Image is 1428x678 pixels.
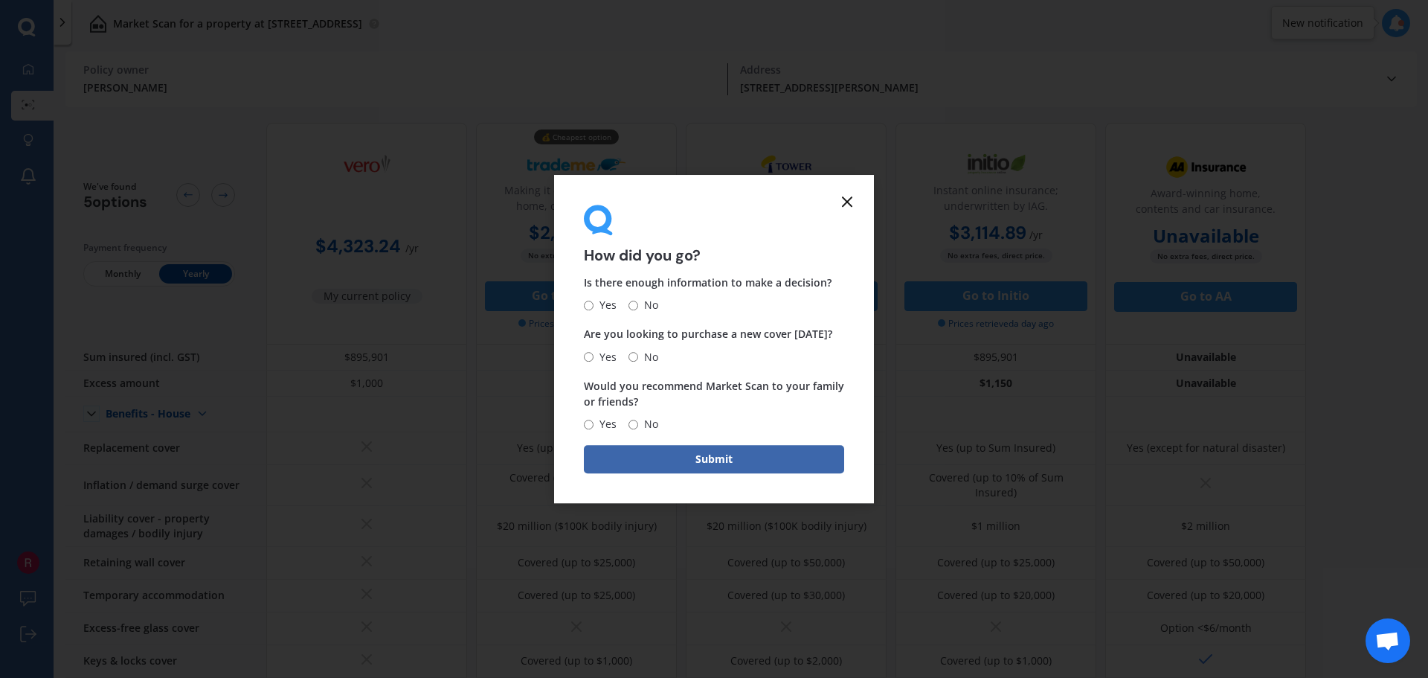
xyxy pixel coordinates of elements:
[638,415,658,433] span: No
[584,420,594,429] input: Yes
[584,352,594,362] input: Yes
[594,415,617,433] span: Yes
[628,420,638,429] input: No
[1366,618,1410,663] a: Open chat
[638,297,658,315] span: No
[628,352,638,362] input: No
[584,276,832,290] span: Is there enough information to make a decision?
[594,297,617,315] span: Yes
[638,348,658,366] span: No
[584,327,832,342] span: Are you looking to purchase a new cover [DATE]?
[584,301,594,310] input: Yes
[584,445,844,473] button: Submit
[628,301,638,310] input: No
[584,379,844,409] span: Would you recommend Market Scan to your family or friends?
[584,205,844,263] div: How did you go?
[594,348,617,366] span: Yes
